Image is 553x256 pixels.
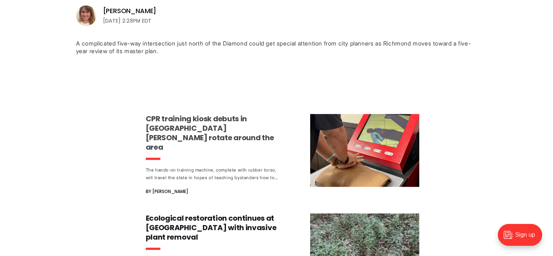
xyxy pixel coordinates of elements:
img: CPR training kiosk debuts in Church Hill, will rotate around the area [310,114,419,187]
a: CPR training kiosk debuts in [GEOGRAPHIC_DATA][PERSON_NAME] rotate around the area The hands-on t... [146,114,419,196]
a: [PERSON_NAME] [103,7,157,15]
div: The hands-on training machine, complete with rubber torso, will travel the state in hopes of teac... [146,166,281,181]
h3: CPR training kiosk debuts in [GEOGRAPHIC_DATA][PERSON_NAME] rotate around the area [146,114,281,152]
div: A complicated five-way intersection just north of the Diamond could get special attention from ci... [76,40,477,55]
h3: Ecological restoration continues at [GEOGRAPHIC_DATA] with invasive plant removal [146,213,281,242]
time: [DATE] 2:28PM EDT [103,16,151,25]
img: Sarah Vogelsong [76,5,96,26]
iframe: portal-trigger [492,220,553,256]
span: By [PERSON_NAME] [146,187,188,196]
